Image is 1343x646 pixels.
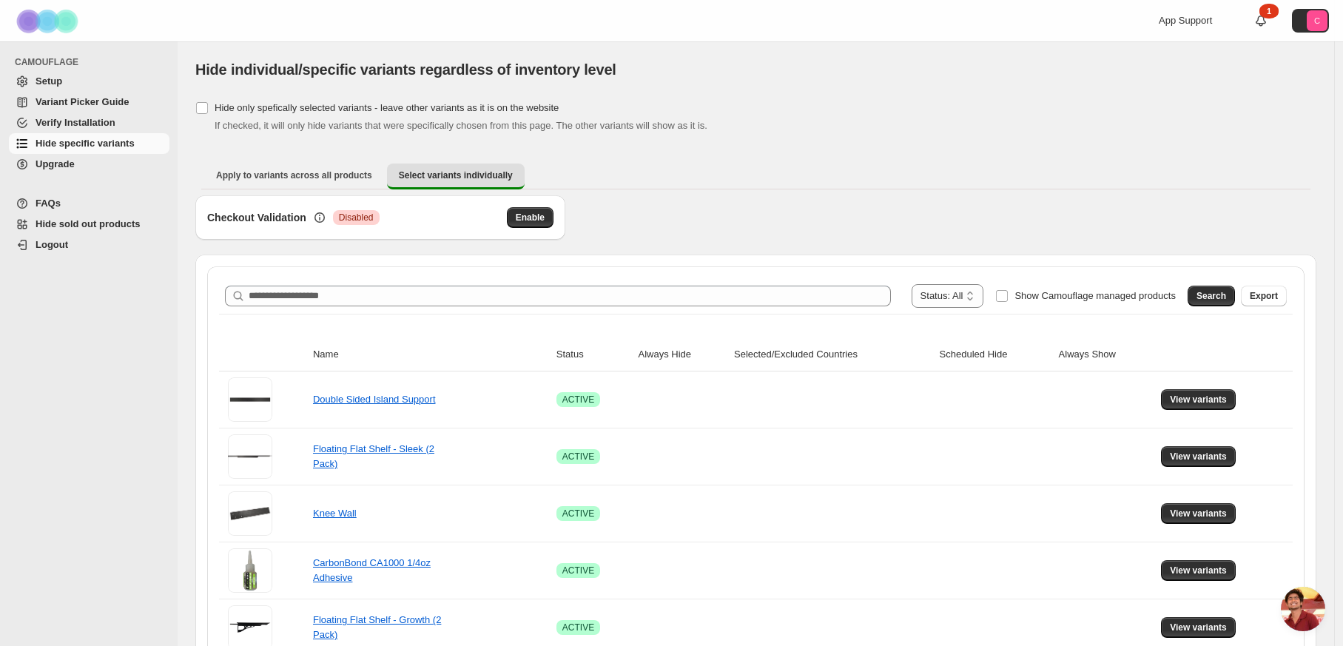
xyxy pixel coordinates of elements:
button: View variants [1161,503,1236,524]
span: App Support [1159,15,1212,26]
a: 1 [1253,13,1268,28]
span: ACTIVE [562,622,594,633]
button: View variants [1161,560,1236,581]
span: Setup [36,75,62,87]
span: View variants [1170,394,1227,406]
span: Export [1250,290,1278,302]
button: View variants [1161,389,1236,410]
span: Upgrade [36,158,75,169]
a: Double Sided Island Support [313,394,436,405]
button: Avatar with initials C [1292,9,1329,33]
span: View variants [1170,565,1227,576]
a: Verify Installation [9,112,169,133]
span: ACTIVE [562,565,594,576]
span: Hide only spefically selected variants - leave other variants as it is on the website [215,102,559,113]
th: Selected/Excluded Countries [730,338,935,371]
span: Apply to variants across all products [216,169,372,181]
img: Knee Wall [228,491,272,536]
a: Logout [9,235,169,255]
a: Upgrade [9,154,169,175]
span: ACTIVE [562,394,594,406]
button: View variants [1161,446,1236,467]
span: FAQs [36,198,61,209]
th: Scheduled Hide [935,338,1054,371]
span: Enable [516,212,545,223]
span: Disabled [339,212,374,223]
img: Double Sided Island Support [228,377,272,422]
span: Avatar with initials C [1307,10,1327,31]
span: Hide individual/specific variants regardless of inventory level [195,61,616,78]
th: Always Hide [633,338,730,371]
a: FAQs [9,193,169,214]
span: Verify Installation [36,117,115,128]
div: 1 [1259,4,1279,18]
a: Knee Wall [313,508,357,519]
button: Select variants individually [387,164,525,189]
a: Setup [9,71,169,92]
span: Logout [36,239,68,250]
span: Select variants individually [399,169,513,181]
span: CAMOUFLAGE [15,56,170,68]
img: Camouflage [12,1,86,41]
a: CarbonBond CA1000 1/4oz Adhesive [313,557,431,583]
button: Export [1241,286,1287,306]
img: Floating Flat Shelf - Sleek (2 Pack) [228,434,272,479]
span: Search [1196,290,1226,302]
th: Name [309,338,552,371]
th: Status [552,338,634,371]
button: View variants [1161,617,1236,638]
a: Variant Picker Guide [9,92,169,112]
button: Search [1188,286,1235,306]
text: C [1314,16,1320,25]
a: Floating Flat Shelf - Growth (2 Pack) [313,614,441,640]
a: Hide sold out products [9,214,169,235]
span: Show Camouflage managed products [1014,290,1176,301]
a: Floating Flat Shelf - Sleek (2 Pack) [313,443,434,469]
span: Hide sold out products [36,218,141,229]
span: ACTIVE [562,451,594,462]
span: View variants [1170,622,1227,633]
span: ACTIVE [562,508,594,519]
span: Variant Picker Guide [36,96,129,107]
img: CarbonBond CA1000 1/4oz Adhesive [228,548,272,593]
h3: Checkout Validation [207,210,306,225]
th: Always Show [1054,338,1157,371]
span: Hide specific variants [36,138,135,149]
span: View variants [1170,451,1227,462]
span: View variants [1170,508,1227,519]
button: Apply to variants across all products [204,164,384,187]
span: If checked, it will only hide variants that were specifically chosen from this page. The other va... [215,120,707,131]
button: Enable [507,207,553,228]
a: Hide specific variants [9,133,169,154]
div: Open chat [1281,587,1325,631]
